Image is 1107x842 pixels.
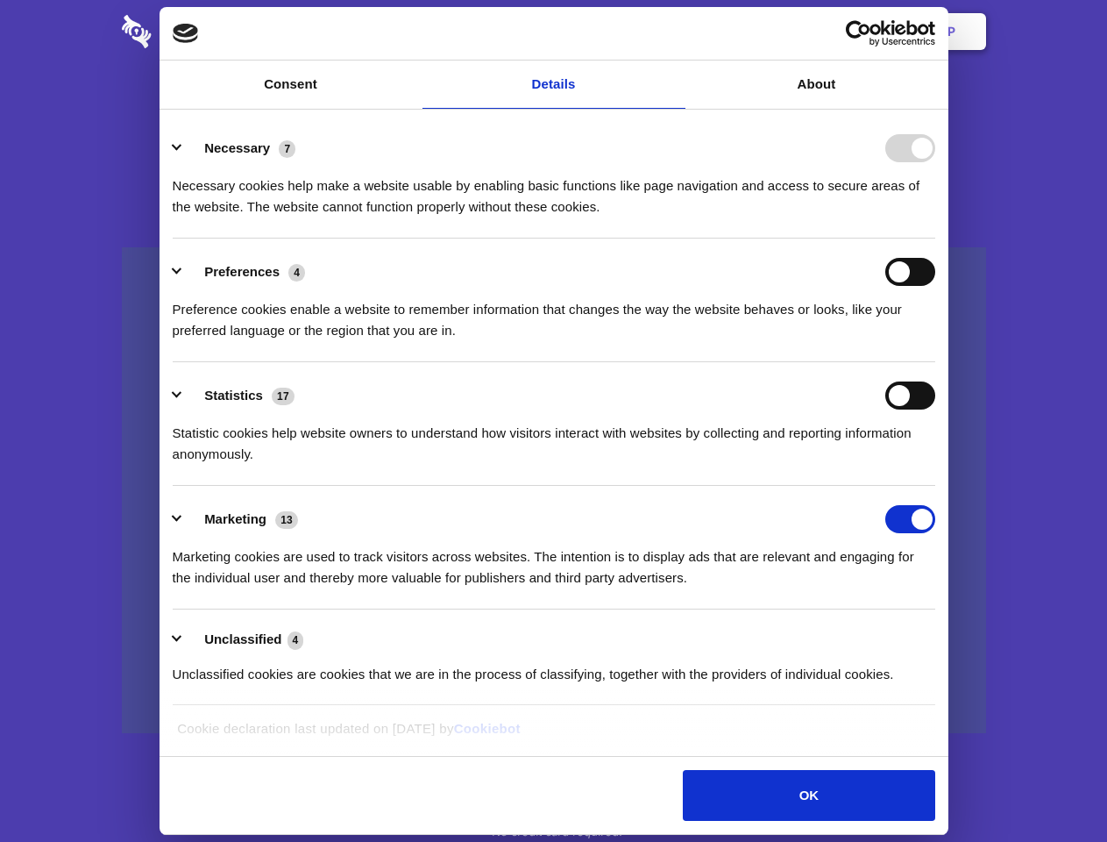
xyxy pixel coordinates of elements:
label: Necessary [204,140,270,155]
div: Necessary cookies help make a website usable by enabling basic functions like page navigation and... [173,162,935,218]
a: Login [795,4,871,59]
button: Necessary (7) [173,134,307,162]
label: Preferences [204,264,280,279]
img: logo [173,24,199,43]
a: Details [422,61,685,109]
span: 4 [288,264,305,282]
a: About [685,61,948,109]
a: Cookiebot [454,721,521,736]
button: OK [683,770,934,821]
label: Statistics [204,388,263,403]
h4: Auto-redaction of sensitive data, encrypted data sharing and self-destructing private chats. Shar... [122,160,986,218]
span: 7 [279,140,295,158]
div: Unclassified cookies are cookies that we are in the process of classifying, together with the pro... [173,651,935,685]
a: Wistia video thumbnail [122,247,986,734]
button: Preferences (4) [173,258,316,286]
span: 4 [287,631,304,649]
iframe: Drift Widget Chat Controller [1019,754,1086,821]
label: Marketing [204,511,266,526]
button: Statistics (17) [173,382,306,410]
button: Marketing (13) [173,505,309,533]
img: logo-wordmark-white-trans-d4663122ce5f474addd5e946df7df03e33cb6a1c49d2221995e7729f52c070b2.svg [122,15,272,48]
button: Unclassified (4) [173,629,315,651]
div: Statistic cookies help website owners to understand how visitors interact with websites by collec... [173,410,935,465]
span: 13 [275,511,298,529]
a: Consent [160,61,422,109]
div: Cookie declaration last updated on [DATE] by [164,718,943,753]
div: Marketing cookies are used to track visitors across websites. The intention is to display ads tha... [173,533,935,589]
div: Preference cookies enable a website to remember information that changes the way the website beha... [173,286,935,341]
a: Contact [711,4,791,59]
h1: Eliminate Slack Data Loss. [122,79,986,142]
a: Pricing [514,4,591,59]
a: Usercentrics Cookiebot - opens in a new window [782,20,935,46]
span: 17 [272,388,294,405]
